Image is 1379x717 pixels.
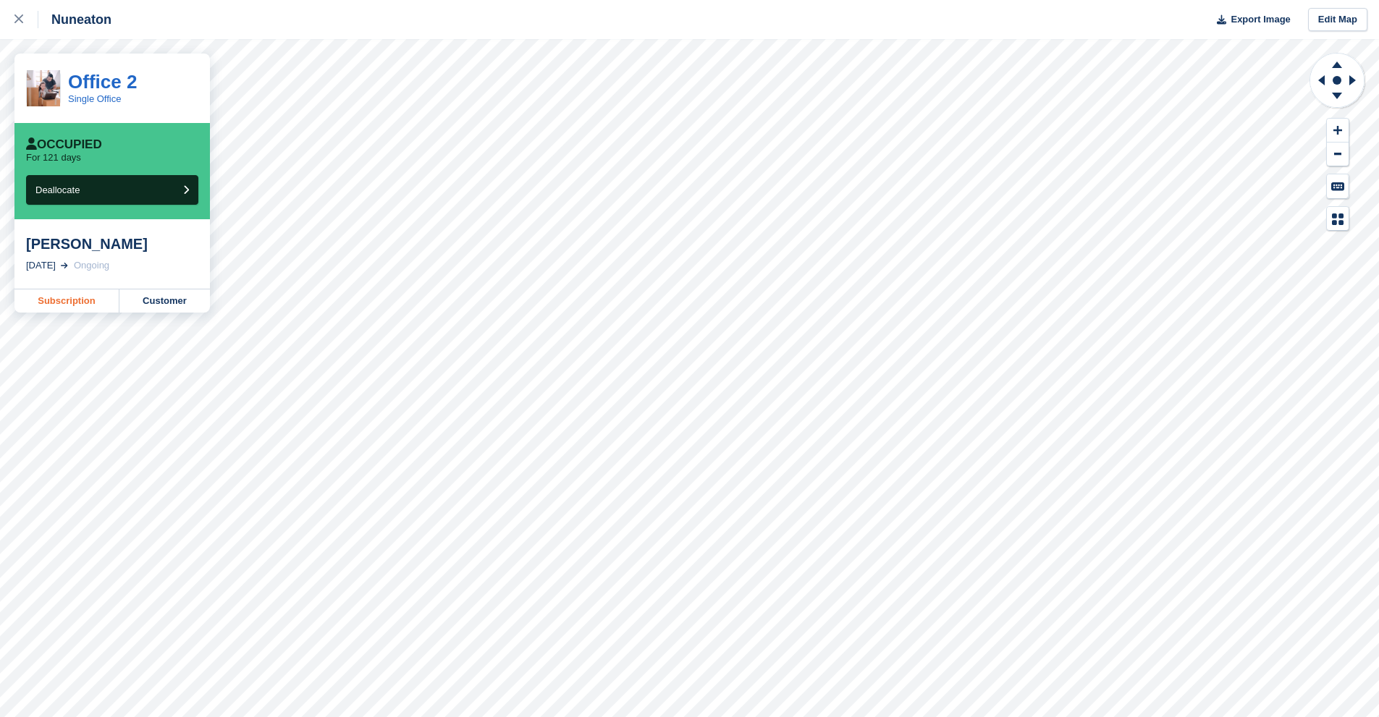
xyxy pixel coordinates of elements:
a: Office 2 [68,71,137,93]
button: Keyboard Shortcuts [1327,174,1349,198]
button: Deallocate [26,175,198,205]
span: Export Image [1231,12,1290,27]
button: Map Legend [1327,207,1349,231]
a: Edit Map [1308,8,1367,32]
button: Zoom In [1327,119,1349,143]
div: Nuneaton [38,11,111,28]
div: [PERSON_NAME] [26,235,198,253]
div: Occupied [26,137,102,152]
button: Zoom Out [1327,143,1349,166]
button: Export Image [1208,8,1291,32]
span: Deallocate [35,184,80,195]
img: online.jpg [27,70,60,107]
img: arrow-right-light-icn-cde0832a797a2874e46488d9cf13f60e5c3a73dbe684e267c42b8395dfbc2abf.svg [61,263,68,268]
div: [DATE] [26,258,56,273]
div: Ongoing [74,258,109,273]
a: Subscription [14,289,119,313]
a: Single Office [68,93,121,104]
a: Customer [119,289,210,313]
p: For 121 days [26,152,81,164]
